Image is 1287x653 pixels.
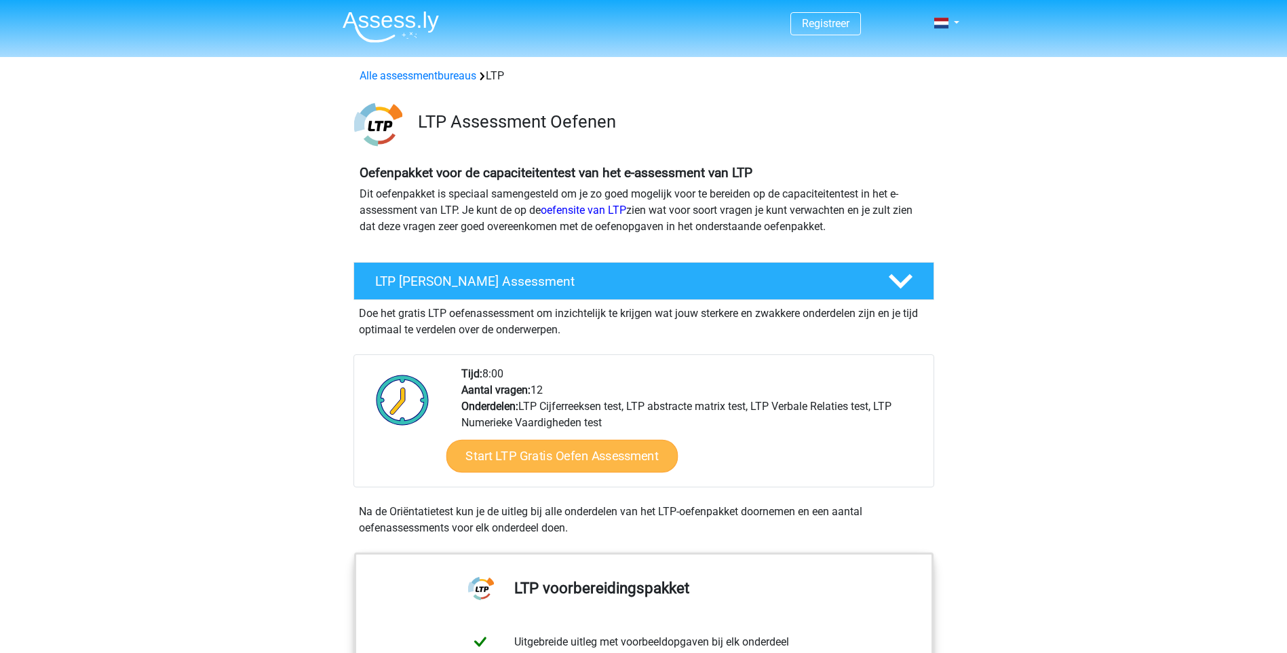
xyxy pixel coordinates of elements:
[354,100,402,149] img: ltp.png
[343,11,439,43] img: Assessly
[461,400,518,413] b: Onderdelen:
[446,440,678,472] a: Start LTP Gratis Oefen Assessment
[354,68,934,84] div: LTP
[451,366,933,487] div: 8:00 12 LTP Cijferreeksen test, LTP abstracte matrix test, LTP Verbale Relaties test, LTP Numerie...
[348,262,940,300] a: LTP [PERSON_NAME] Assessment
[360,165,752,181] b: Oefenpakket voor de capaciteitentest van het e-assessment van LTP
[461,384,531,396] b: Aantal vragen:
[368,366,437,434] img: Klok
[461,367,482,380] b: Tijd:
[353,504,934,536] div: Na de Oriëntatietest kun je de uitleg bij alle onderdelen van het LTP-oefenpakket doornemen en ee...
[360,186,928,235] p: Dit oefenpakket is speciaal samengesteld om je zo goed mogelijk voor te bereiden op de capaciteit...
[360,69,476,82] a: Alle assessmentbureaus
[418,111,923,132] h3: LTP Assessment Oefenen
[353,300,934,338] div: Doe het gratis LTP oefenassessment om inzichtelijk te krijgen wat jouw sterkere en zwakkere onder...
[802,17,849,30] a: Registreer
[375,274,866,289] h4: LTP [PERSON_NAME] Assessment
[541,204,626,217] a: oefensite van LTP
